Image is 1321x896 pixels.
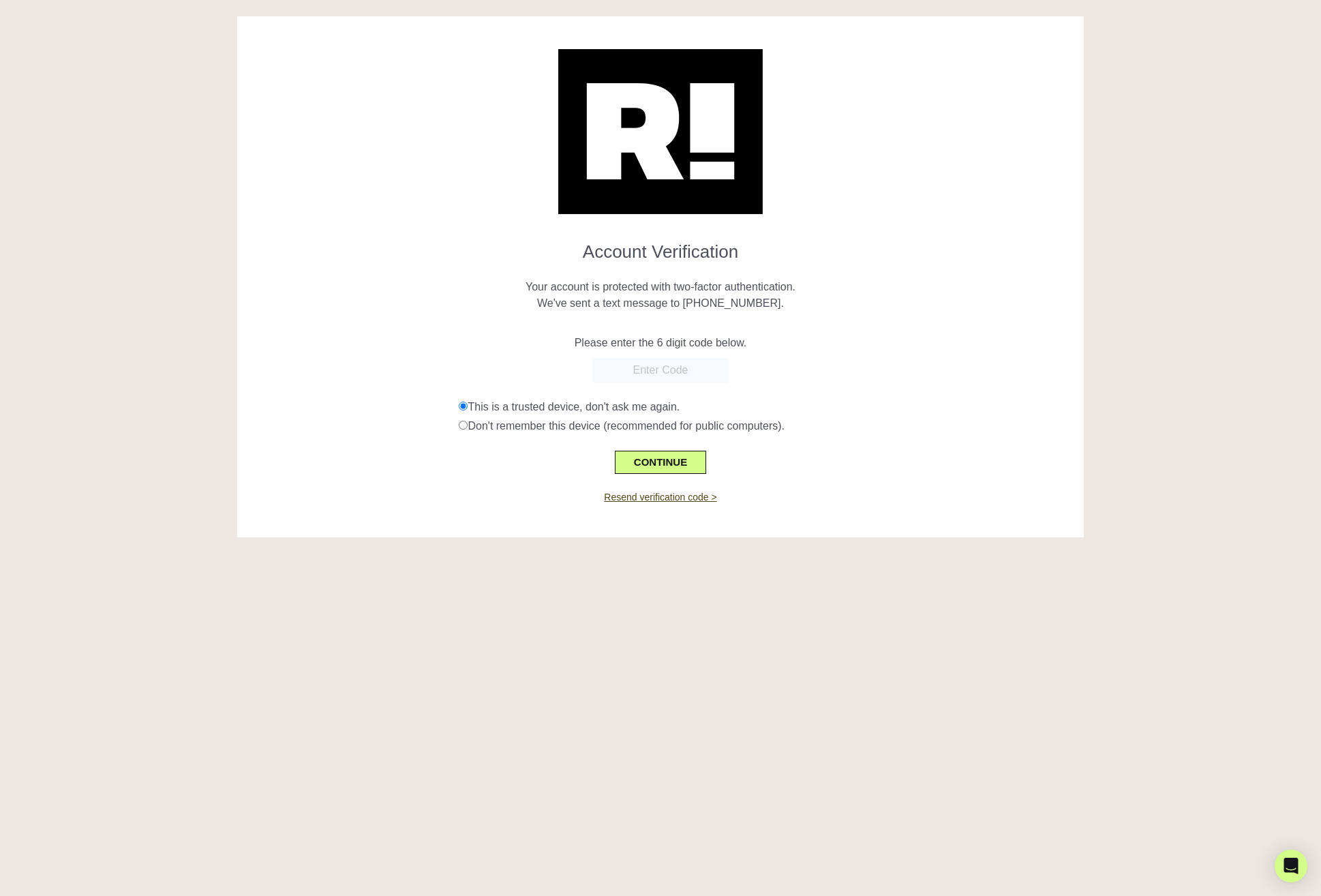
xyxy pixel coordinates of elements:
p: Please enter the 6 digit code below. [247,335,1074,351]
div: Don't remember this device (recommended for public computers). [459,418,1073,434]
div: This is a trusted device, don't ask me again. [459,399,1073,415]
p: Your account is protected with two-factor authentication. We've sent a text message to [PHONE_NUM... [247,263,1074,312]
input: Enter Code [592,358,729,383]
button: CONTINUE [615,451,706,474]
div: Open Intercom Messenger [1275,850,1307,882]
a: Resend verification code > [604,492,716,503]
h1: Account Verification [247,230,1074,263]
img: Retention.com [558,49,763,214]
